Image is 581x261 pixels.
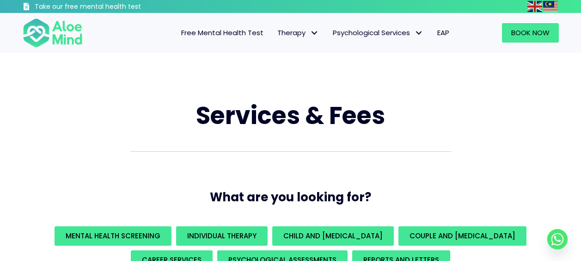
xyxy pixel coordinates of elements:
[308,26,321,40] span: Therapy: submenu
[326,23,430,43] a: Psychological ServicesPsychological Services: submenu
[527,1,543,12] a: English
[333,28,423,37] span: Psychological Services
[23,2,190,13] a: Take our free mental health test
[210,189,371,205] span: What are you looking for?
[398,226,526,246] a: Couple and [MEDICAL_DATA]
[277,28,319,37] span: Therapy
[176,226,268,246] a: Individual Therapy
[35,2,190,12] h3: Take our free mental health test
[55,226,171,246] a: Mental Health Screening
[410,231,515,241] span: Couple and [MEDICAL_DATA]
[527,1,542,12] img: en
[196,99,385,132] span: Services & Fees
[547,229,568,249] a: Whatsapp
[430,23,456,43] a: EAP
[272,226,394,246] a: Child and [MEDICAL_DATA]
[270,23,326,43] a: TherapyTherapy: submenu
[543,1,559,12] a: Malay
[187,231,257,241] span: Individual Therapy
[283,231,383,241] span: Child and [MEDICAL_DATA]
[66,231,160,241] span: Mental Health Screening
[543,1,558,12] img: ms
[437,28,449,37] span: EAP
[181,28,263,37] span: Free Mental Health Test
[23,18,83,48] img: Aloe mind Logo
[95,23,456,43] nav: Menu
[502,23,559,43] a: Book Now
[174,23,270,43] a: Free Mental Health Test
[511,28,550,37] span: Book Now
[412,26,426,40] span: Psychological Services: submenu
